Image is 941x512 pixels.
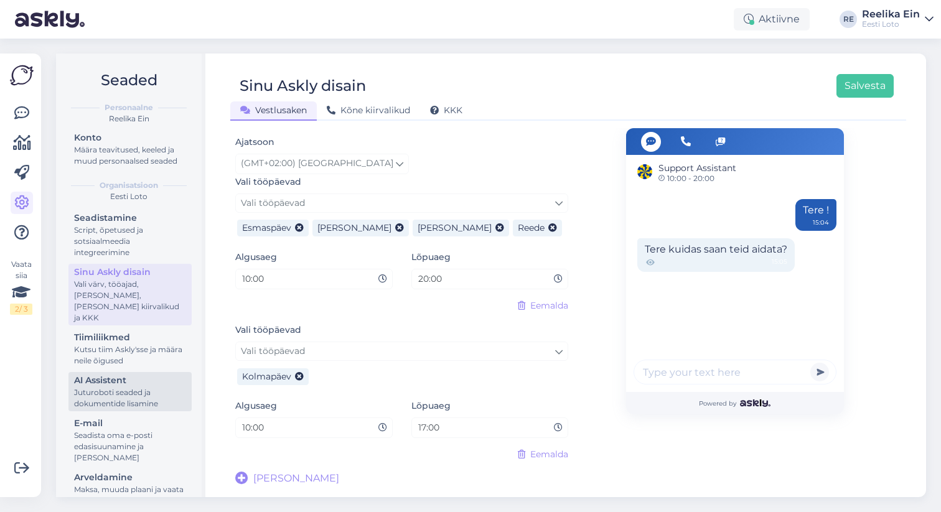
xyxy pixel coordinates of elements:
a: Reelika EinEesti Loto [862,9,934,29]
label: Ajatsoon [235,136,274,149]
div: Seadista oma e-posti edasisuunamine ja [PERSON_NAME] [74,430,186,463]
label: Algusaeg [235,399,277,412]
label: Algusaeg [235,251,277,264]
a: (GMT+02:00) [GEOGRAPHIC_DATA] [235,154,409,174]
div: Script, õpetused ja sotsiaalmeedia integreerimine [74,225,186,258]
span: Eemalda [530,448,568,461]
span: 15:05 [772,257,787,268]
img: Askly Logo [10,63,34,87]
span: Vestlusaken [240,105,307,116]
div: Kutsu tiim Askly'sse ja määra neile õigused [74,344,186,366]
div: Eesti Loto [862,19,920,29]
b: Personaalne [105,102,153,113]
div: Vali värv, tööajad, [PERSON_NAME], [PERSON_NAME] kiirvalikud ja KKK [74,279,186,323]
span: Eemalda [530,299,568,312]
div: E-mail [74,417,186,430]
a: AI AssistentJuturoboti seaded ja dokumentide lisamine [68,372,192,411]
div: Tere ! [795,199,836,231]
div: Aktiivne [734,8,810,30]
span: KKK [430,105,462,116]
div: Seadistamine [74,212,186,225]
div: AI Assistent [74,374,186,387]
a: KontoMäära teavitused, keeled ja muud personaalsed seaded [68,129,192,169]
button: Salvesta [836,74,894,98]
img: Support [635,162,655,182]
a: SeadistamineScript, õpetused ja sotsiaalmeedia integreerimine [68,210,192,260]
div: Reelika Ein [862,9,920,19]
h2: Seaded [66,68,192,92]
span: [PERSON_NAME] [317,222,391,233]
div: Maksa, muuda plaani ja vaata arveid [74,484,186,506]
div: 2 / 3 [10,304,32,315]
div: Konto [74,131,186,144]
span: 10:00 - 20:00 [658,175,736,182]
div: Eesti Loto [66,191,192,202]
div: Reelika Ein [66,113,192,124]
a: ArveldamineMaksa, muuda plaani ja vaata arveid [68,469,192,508]
div: Arveldamine [74,471,186,484]
a: Vali tööpäevad [235,193,568,213]
span: [PERSON_NAME] [253,471,339,486]
div: RE [840,11,857,28]
span: Kõne kiirvalikud [327,105,410,116]
label: Vali tööpäevad [235,175,301,189]
span: Vali tööpäevad [241,197,305,208]
div: Sinu Askly disain [74,266,186,279]
div: Tere kuidas saan teid aidata? [637,238,795,272]
span: Vali tööpäevad [241,345,305,356]
label: Vali tööpäevad [235,323,301,337]
img: Askly [740,399,770,407]
label: Lõpuaeg [411,399,451,412]
div: Määra teavitused, keeled ja muud personaalsed seaded [74,144,186,167]
a: E-mailSeadista oma e-posti edasisuunamine ja [PERSON_NAME] [68,415,192,465]
span: Support Assistant [658,162,736,175]
a: Sinu Askly disainVali värv, tööajad, [PERSON_NAME], [PERSON_NAME] kiirvalikud ja KKK [68,264,192,325]
span: Reede [518,222,545,233]
a: TiimiliikmedKutsu tiim Askly'sse ja määra neile õigused [68,329,192,368]
div: 15:04 [813,218,829,227]
div: Tiimiliikmed [74,331,186,344]
span: [PERSON_NAME] [418,222,492,233]
input: Type your text here [634,360,836,384]
span: (GMT+02:00) [GEOGRAPHIC_DATA] [241,157,393,170]
a: Vali tööpäevad [235,342,568,361]
div: Juturoboti seaded ja dokumentide lisamine [74,387,186,409]
label: Lõpuaeg [411,251,451,264]
span: Esmaspäev [242,222,291,233]
span: Kolmapäev [242,371,291,382]
div: Sinu Askly disain [240,74,366,98]
div: Vaata siia [10,259,32,315]
b: Organisatsioon [100,180,158,191]
span: Powered by [699,399,770,408]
